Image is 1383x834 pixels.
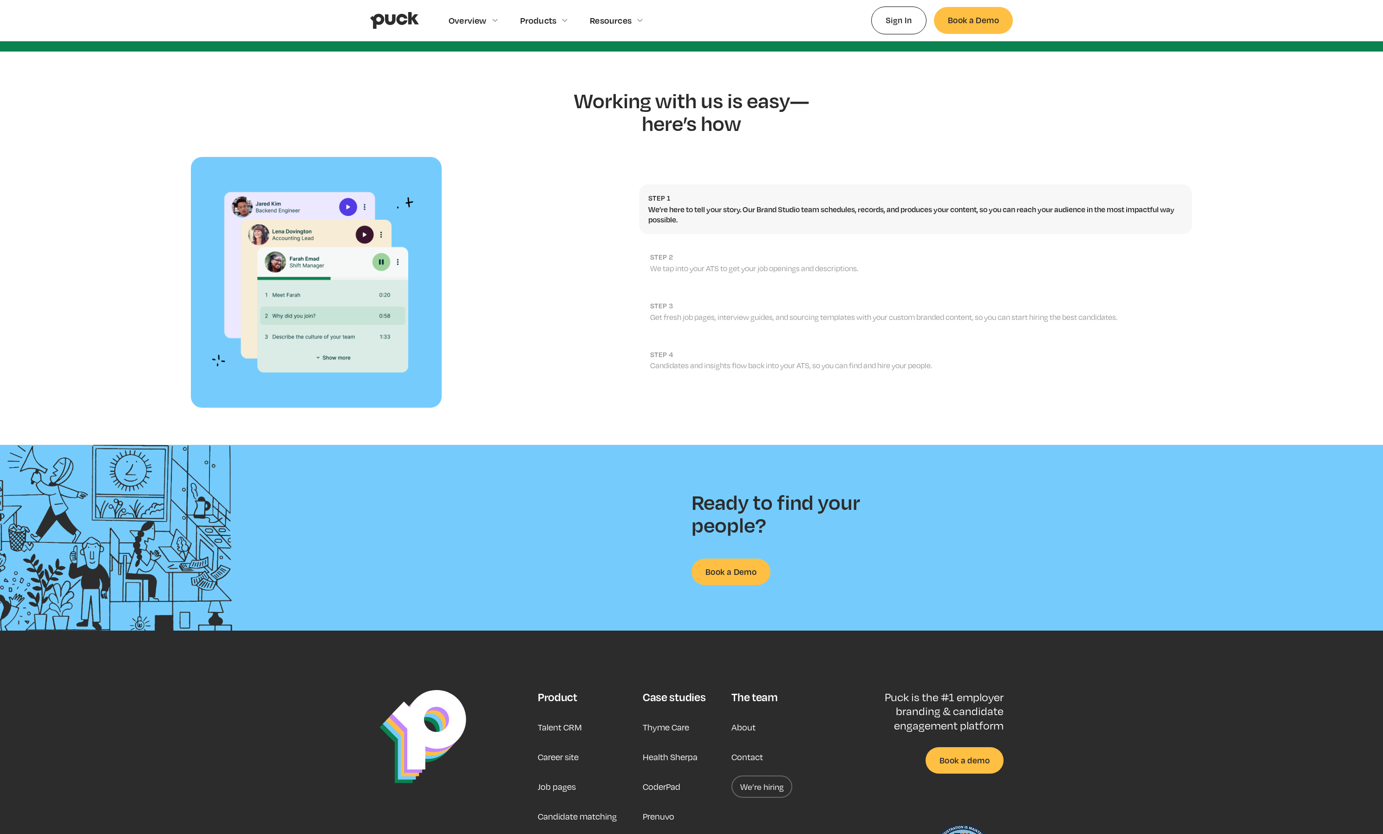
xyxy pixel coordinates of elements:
[643,716,689,738] a: Thyme Care
[650,301,1183,310] h2: step 3
[855,690,1004,732] p: Puck is the #1 employer branding & candidate engagement platform
[538,775,576,798] a: Job pages
[731,716,756,738] a: About
[538,746,579,768] a: Career site
[520,15,557,26] div: Products
[643,805,674,827] a: Prenuvo
[650,360,1183,371] p: Candidates and insights flow back into your ATS, so you can find and hire your people.
[590,15,632,26] div: Resources
[648,204,1183,225] p: We’re here to tell your story. Our Brand Studio team schedules, records, and produces your conten...
[538,716,582,738] a: Talent CRM
[650,253,1183,261] h2: step 2
[731,775,792,798] a: We’re hiring
[650,263,1183,274] p: We tap into your ATS to get your job openings and descriptions.
[650,312,1183,322] p: Get fresh job pages, interview guides, and sourcing templates with your custom branded content, s...
[555,89,828,135] h2: Working with us is easy—here’s how
[643,746,698,768] a: Health Sherpa
[691,490,877,536] h2: Ready to find your people?
[731,690,777,704] div: The team
[871,7,926,34] a: Sign In
[449,15,487,26] div: Overview
[934,7,1013,33] a: Book a Demo
[643,690,705,704] div: Case studies
[643,775,680,798] a: CoderPad
[650,350,1183,359] h2: step 4
[538,805,617,827] a: Candidate matching
[731,746,763,768] a: Contact
[648,194,1183,202] h2: Step 1
[926,747,1004,774] a: Book a demo
[538,690,577,704] div: Product
[379,690,466,783] img: Puck Logo
[691,559,770,585] a: Book a Demo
